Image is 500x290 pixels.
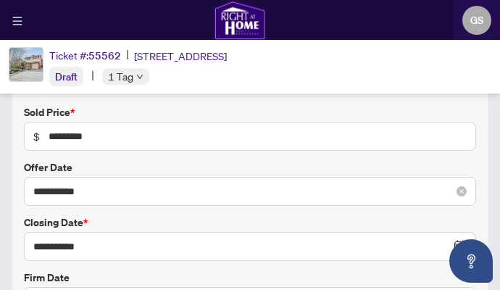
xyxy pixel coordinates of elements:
label: Firm Date [24,270,476,286]
span: 1 Tag [108,68,133,85]
label: Offer Date [24,159,476,175]
span: menu [12,16,22,26]
label: Sold Price [24,104,476,120]
label: Closing Date [24,215,476,231]
span: down [136,73,143,80]
span: Draft [55,70,78,83]
img: IMG-W12329846_1.jpg [9,48,43,81]
span: $ [33,128,40,144]
span: close-circle [457,186,467,196]
button: Open asap [449,239,493,283]
span: GS [470,12,483,28]
span: 55562 [88,49,121,62]
span: [STREET_ADDRESS] [134,48,227,64]
div: Ticket #: [49,47,121,64]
